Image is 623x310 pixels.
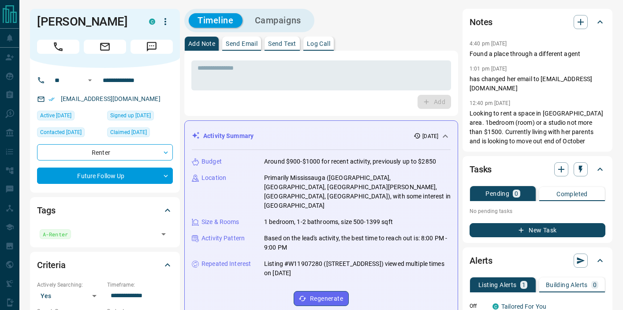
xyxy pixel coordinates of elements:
[201,157,222,166] p: Budget
[84,40,126,54] span: Email
[203,131,254,141] p: Activity Summary
[268,41,296,47] p: Send Text
[470,100,510,106] p: 12:40 pm [DATE]
[85,75,95,86] button: Open
[501,303,546,310] a: Tailored For You
[478,282,517,288] p: Listing Alerts
[110,111,151,120] span: Signed up [DATE]
[61,95,160,102] a: [EMAIL_ADDRESS][DOMAIN_NAME]
[201,259,251,269] p: Repeated Interest
[546,282,588,288] p: Building Alerts
[522,282,526,288] p: 1
[201,217,239,227] p: Size & Rooms
[37,289,103,303] div: Yes
[149,19,155,25] div: condos.ca
[37,168,173,184] div: Future Follow Up
[422,132,438,140] p: [DATE]
[264,157,436,166] p: Around $900-$1000 for recent activity, previously up to $2850
[37,254,173,276] div: Criteria
[470,162,492,176] h2: Tasks
[37,258,66,272] h2: Criteria
[264,259,451,278] p: Listing #W11907280 ([STREET_ADDRESS]) viewed multiple times on [DATE]
[470,15,492,29] h2: Notes
[37,40,79,54] span: Call
[294,291,349,306] button: Regenerate
[470,254,492,268] h2: Alerts
[264,234,451,252] p: Based on the lead's activity, the best time to reach out is: 8:00 PM - 9:00 PM
[189,13,242,28] button: Timeline
[470,223,605,237] button: New Task
[131,40,173,54] span: Message
[470,159,605,180] div: Tasks
[470,109,605,146] p: Looking to rent a space in [GEOGRAPHIC_DATA] area. 1bedroom (room) or a studio not more than $150...
[37,281,103,289] p: Actively Searching:
[107,127,173,140] div: Tue Sep 23 2025
[470,205,605,218] p: No pending tasks
[40,128,82,137] span: Contacted [DATE]
[37,111,103,123] div: Tue Sep 23 2025
[226,41,257,47] p: Send Email
[470,11,605,33] div: Notes
[593,282,597,288] p: 0
[37,144,173,161] div: Renter
[470,41,507,47] p: 4:40 pm [DATE]
[201,173,226,183] p: Location
[107,281,173,289] p: Timeframe:
[40,111,71,120] span: Active [DATE]
[264,217,393,227] p: 1 bedroom, 1-2 bathrooms, size 500-1399 sqft
[470,75,605,93] p: has changed her email to [EMAIL_ADDRESS][DOMAIN_NAME]
[110,128,147,137] span: Claimed [DATE]
[37,200,173,221] div: Tags
[492,303,499,310] div: condos.ca
[485,190,509,197] p: Pending
[192,128,451,144] div: Activity Summary[DATE]
[307,41,330,47] p: Log Call
[107,111,173,123] div: Tue Apr 11 2023
[157,228,170,240] button: Open
[264,173,451,210] p: Primarily Mississauga ([GEOGRAPHIC_DATA], [GEOGRAPHIC_DATA], [GEOGRAPHIC_DATA][PERSON_NAME], [GEO...
[37,15,136,29] h1: [PERSON_NAME]
[515,190,518,197] p: 0
[470,49,605,59] p: Found a place through a different agent
[48,96,55,102] svg: Email Verified
[37,127,103,140] div: Tue Sep 23 2025
[201,234,245,243] p: Activity Pattern
[470,250,605,271] div: Alerts
[43,230,68,239] span: A-Renter
[246,13,310,28] button: Campaigns
[470,302,487,310] p: Off
[188,41,215,47] p: Add Note
[470,66,507,72] p: 1:01 pm [DATE]
[37,203,55,217] h2: Tags
[556,191,588,197] p: Completed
